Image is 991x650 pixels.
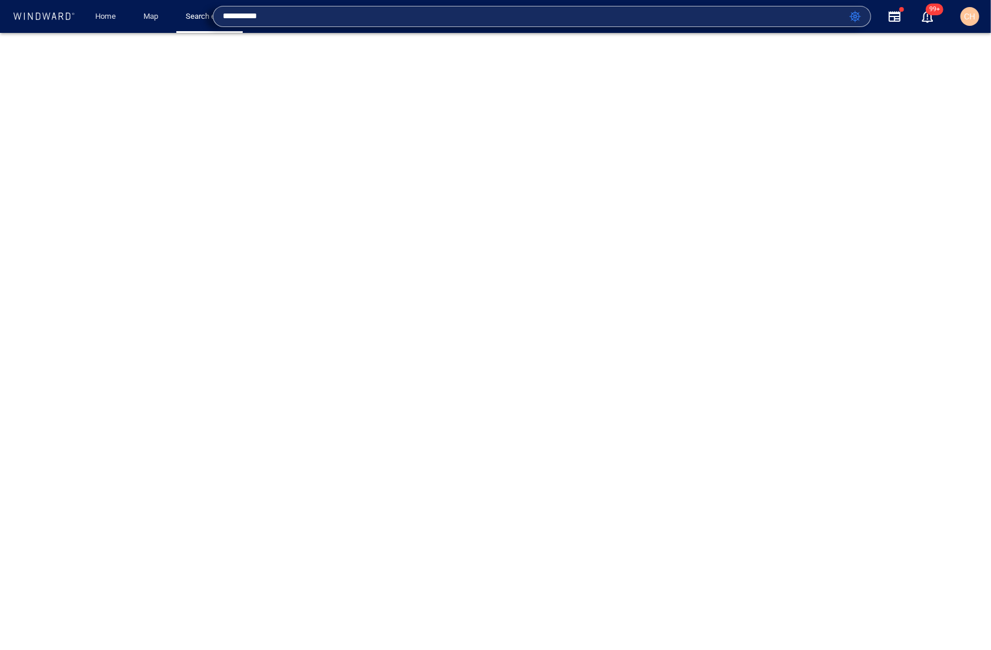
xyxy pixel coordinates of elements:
a: Home [91,6,121,27]
button: Map [134,6,172,27]
a: 99+ [918,7,937,26]
span: CH [965,12,976,21]
iframe: Chat [941,597,982,641]
button: 99+ [920,9,935,24]
button: CH [958,5,982,28]
a: Map [139,6,167,27]
span: 99+ [926,4,943,15]
a: Search engine [181,6,238,27]
div: Notification center [920,9,935,24]
button: Home [87,6,125,27]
